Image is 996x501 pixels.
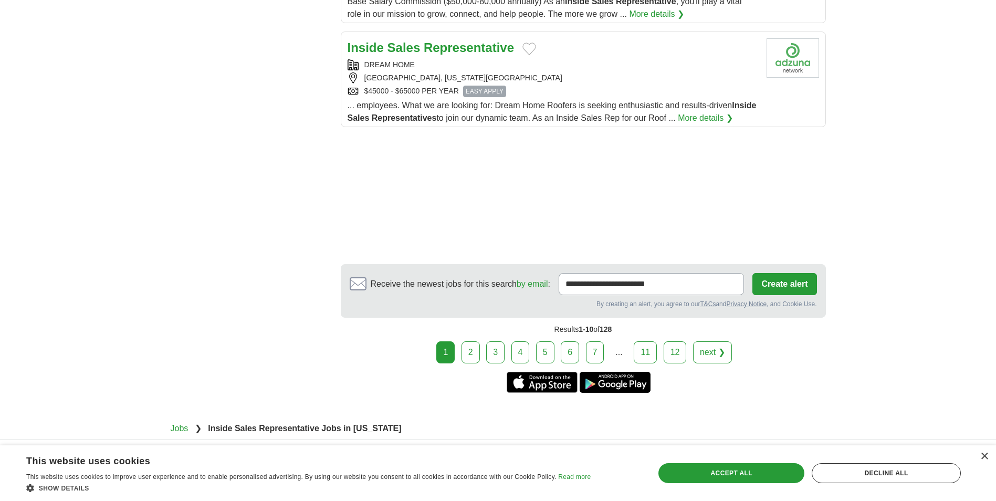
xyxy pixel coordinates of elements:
[348,40,384,55] strong: Inside
[536,341,554,363] a: 5
[348,101,757,122] span: ... employees. What we are looking for: Dream Home Roofers is seeking enthusiastic and results-dr...
[586,341,604,363] a: 7
[812,463,961,483] div: Decline all
[348,72,758,83] div: [GEOGRAPHIC_DATA], [US_STATE][GEOGRAPHIC_DATA]
[517,279,548,288] a: by email
[350,299,817,309] div: By creating an alert, you agree to our and , and Cookie Use.
[371,278,550,290] span: Receive the newest jobs for this search :
[558,473,591,481] a: Read more, opens a new window
[664,341,687,363] a: 12
[658,463,804,483] div: Accept all
[732,101,756,110] strong: Inside
[171,424,188,433] a: Jobs
[486,341,505,363] a: 3
[463,86,506,97] span: EASY APPLY
[629,8,684,20] a: More details ❯
[348,59,758,70] div: DREAM HOME
[341,135,826,256] iframe: Ads by Google
[26,452,564,467] div: This website uses cookies
[522,43,536,55] button: Add to favorite jobs
[462,341,480,363] a: 2
[387,40,421,55] strong: Sales
[579,325,593,333] span: 1-10
[195,424,202,433] span: ❯
[424,40,514,55] strong: Representative
[678,112,733,124] a: More details ❯
[348,113,370,122] strong: Sales
[634,341,657,363] a: 11
[700,300,716,308] a: T&Cs
[600,325,612,333] span: 128
[26,483,591,493] div: Show details
[980,453,988,461] div: Close
[436,341,455,363] div: 1
[341,318,826,341] div: Results of
[580,372,651,393] a: Get the Android app
[511,341,530,363] a: 4
[26,473,557,481] span: This website uses cookies to improve user experience and to enable personalised advertising. By u...
[726,300,767,308] a: Privacy Notice
[348,40,515,55] a: Inside Sales Representative
[693,341,732,363] a: next ❯
[752,273,816,295] button: Create alert
[348,86,758,97] div: $45000 - $65000 PER YEAR
[208,424,401,433] strong: Inside Sales Representative Jobs in [US_STATE]
[372,113,437,122] strong: Representatives
[39,485,89,492] span: Show details
[767,38,819,78] img: Company logo
[507,372,578,393] a: Get the iPhone app
[609,342,630,363] div: ...
[561,341,579,363] a: 6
